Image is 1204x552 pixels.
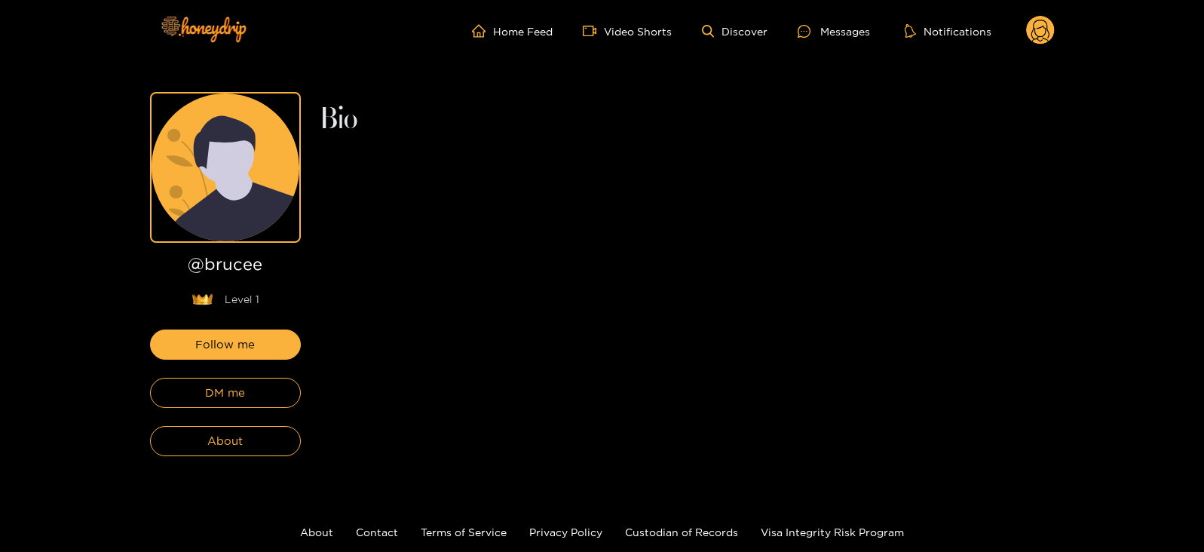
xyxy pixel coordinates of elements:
[583,24,672,38] a: Video Shorts
[150,330,301,360] button: Follow me
[761,526,904,538] a: Visa Integrity Risk Program
[472,24,493,38] span: home
[356,526,398,538] a: Contact
[150,378,301,408] button: DM me
[529,526,602,538] a: Privacy Policy
[421,526,507,538] a: Terms of Service
[150,426,301,456] button: About
[583,24,604,38] span: video-camera
[225,292,259,307] span: Level 1
[472,24,553,38] a: Home Feed
[702,25,767,38] a: Discover
[900,23,996,38] button: Notifications
[319,107,1055,133] h2: Bio
[205,384,245,402] span: DM me
[207,432,243,450] span: About
[195,336,255,354] span: Follow me
[150,255,301,280] h1: @ brucee
[625,526,738,538] a: Custodian of Records
[798,23,870,40] div: Messages
[191,293,213,305] img: lavel grade
[300,526,333,538] a: About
